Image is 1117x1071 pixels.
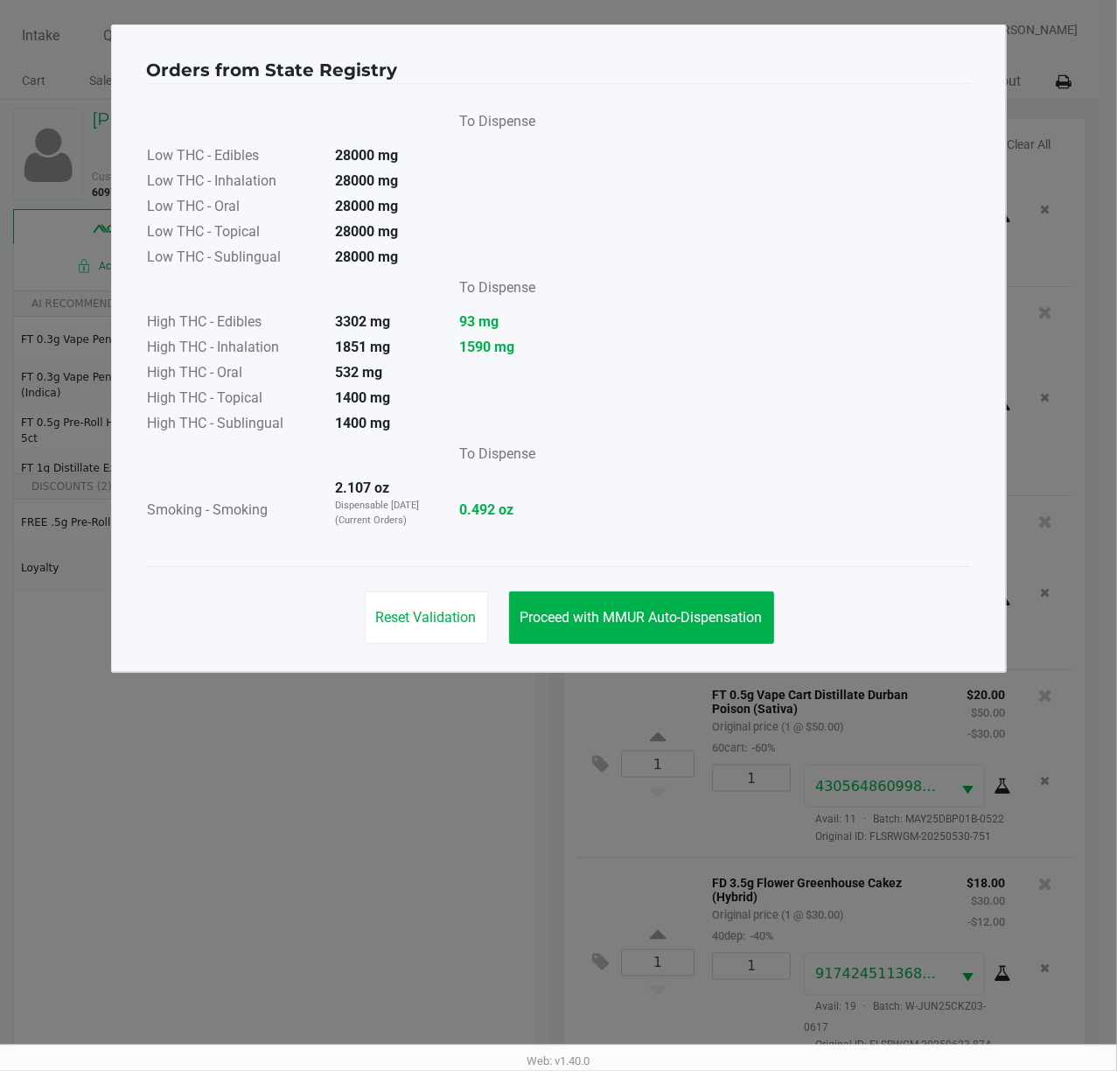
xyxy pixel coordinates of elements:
td: To Dispense [446,437,537,477]
td: Low THC - Inhalation [147,170,322,195]
strong: 93 mg [460,311,536,332]
strong: 0.492 oz [460,500,536,521]
p: Dispensable [DATE] (Current Orders) [336,499,430,528]
td: High THC - Oral [147,361,322,387]
span: Proceed with MMUR Auto-Dispensation [520,609,763,626]
strong: 532 mg [336,364,383,381]
td: Low THC - Sublingual [147,246,322,271]
span: Reset Validation [376,609,477,626]
h4: Orders from State Registry [147,57,398,83]
td: High THC - Topical [147,387,322,412]
td: Low THC - Oral [147,195,322,220]
td: Smoking - Smoking [147,477,322,545]
button: Reset Validation [365,591,488,644]
strong: 3302 mg [336,313,391,330]
strong: 1400 mg [336,415,391,431]
td: Low THC - Edibles [147,144,322,170]
td: High THC - Inhalation [147,336,322,361]
strong: 28000 mg [336,248,399,265]
strong: 2.107 oz [336,479,390,496]
td: To Dispense [446,271,537,311]
td: Low THC - Topical [147,220,322,246]
strong: 28000 mg [336,172,399,189]
td: To Dispense [446,105,537,144]
td: High THC - Sublingual [147,412,322,437]
strong: 1590 mg [460,337,536,358]
td: High THC - Edibles [147,311,322,336]
strong: 28000 mg [336,147,399,164]
strong: 28000 mg [336,223,399,240]
button: Proceed with MMUR Auto-Dispensation [509,591,774,644]
strong: 1400 mg [336,389,391,406]
strong: 1851 mg [336,339,391,355]
strong: 28000 mg [336,198,399,214]
span: Web: v1.40.0 [527,1054,590,1067]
